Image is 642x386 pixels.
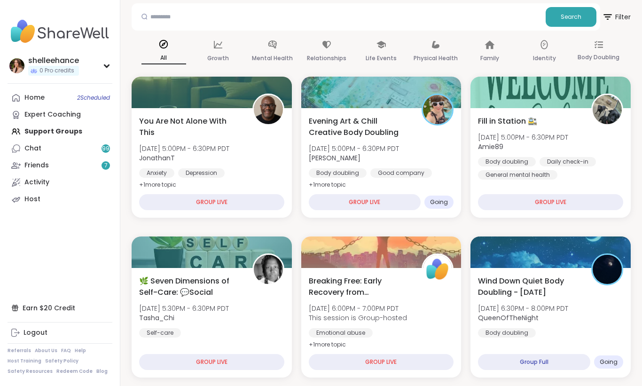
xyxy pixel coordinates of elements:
[423,95,452,124] img: Adrienne_QueenOfTheDawn
[102,145,110,153] span: 99
[8,358,41,364] a: Host Training
[309,304,407,313] span: [DATE] 6:00PM - 7:00PM PDT
[309,153,360,163] b: [PERSON_NAME]
[478,304,568,313] span: [DATE] 6:30PM - 8:00PM PDT
[8,191,112,208] a: Host
[8,89,112,106] a: Home2Scheduled
[309,276,412,298] span: Breaking Free: Early Recovery from [GEOGRAPHIC_DATA]
[139,168,174,178] div: Anxiety
[423,255,452,284] img: ShareWell
[139,144,229,153] span: [DATE] 5:00PM - 6:30PM PDT
[430,198,448,206] span: Going
[309,144,399,153] span: [DATE] 5:00PM - 6:30PM PDT
[139,276,242,298] span: 🌿 Seven Dimensions of Self-Care: 💬Social
[45,358,78,364] a: Safety Policy
[8,299,112,316] div: Earn $20 Credit
[9,58,24,73] img: shelleehance
[366,53,397,64] p: Life Events
[75,347,86,354] a: Help
[252,53,293,64] p: Mental Health
[139,304,229,313] span: [DATE] 5:30PM - 6:30PM PDT
[602,3,631,31] button: Filter
[139,328,181,338] div: Self-care
[207,53,229,64] p: Growth
[8,174,112,191] a: Activity
[139,354,284,370] div: GROUP LIVE
[478,157,536,166] div: Body doubling
[61,347,71,354] a: FAQ
[546,7,596,27] button: Search
[35,347,57,354] a: About Us
[8,106,112,123] a: Expert Coaching
[8,324,112,341] a: Logout
[39,67,74,75] span: 0 Pro credits
[309,194,421,210] div: GROUP LIVE
[24,144,41,153] div: Chat
[139,194,284,210] div: GROUP LIVE
[139,116,242,138] span: You Are Not Alone With This
[414,53,458,64] p: Physical Health
[478,194,623,210] div: GROUP LIVE
[28,55,79,66] div: shelleehance
[578,52,619,63] p: Body Doubling
[561,13,581,21] span: Search
[139,313,174,323] b: Tasha_Chi
[8,368,53,375] a: Safety Resources
[309,328,373,338] div: Emotional abuse
[8,15,112,48] img: ShareWell Nav Logo
[593,255,622,284] img: QueenOfTheNight
[600,358,618,366] span: Going
[593,95,622,124] img: Amie89
[480,53,499,64] p: Family
[478,328,536,338] div: Body doubling
[8,347,31,354] a: Referrals
[139,153,175,163] b: JonathanT
[77,94,110,102] span: 2 Scheduled
[478,276,581,298] span: Wind Down Quiet Body Doubling - [DATE]
[24,110,81,119] div: Expert Coaching
[602,6,631,28] span: Filter
[24,195,40,204] div: Host
[254,255,283,284] img: Tasha_Chi
[309,116,412,138] span: Evening Art & Chill Creative Body Doubling
[478,354,590,370] div: Group Full
[478,116,537,127] span: Fill in Station 🚉
[478,313,539,323] b: QueenOfTheNight
[478,133,568,142] span: [DATE] 5:00PM - 6:30PM PDT
[56,368,93,375] a: Redeem Code
[309,354,454,370] div: GROUP LIVE
[104,162,108,170] span: 7
[307,53,346,64] p: Relationships
[24,178,49,187] div: Activity
[478,170,557,180] div: General mental health
[309,313,407,323] span: This session is Group-hosted
[24,93,45,102] div: Home
[533,53,556,64] p: Identity
[254,95,283,124] img: JonathanT
[309,168,367,178] div: Body doubling
[24,161,49,170] div: Friends
[540,157,596,166] div: Daily check-in
[96,368,108,375] a: Blog
[478,142,503,151] b: Amie89
[141,52,186,64] p: All
[8,157,112,174] a: Friends7
[23,328,47,338] div: Logout
[178,168,225,178] div: Depression
[370,168,432,178] div: Good company
[8,140,112,157] a: Chat99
